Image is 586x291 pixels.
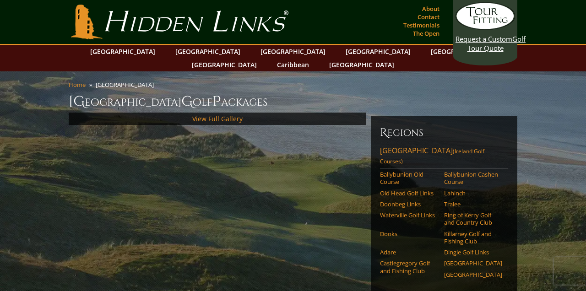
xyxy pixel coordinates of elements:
a: Testimonials [401,19,442,32]
a: Dooks [380,230,438,237]
a: [GEOGRAPHIC_DATA] [444,259,502,267]
a: [GEOGRAPHIC_DATA] [171,45,245,58]
a: [GEOGRAPHIC_DATA] [325,58,399,71]
a: Lahinch [444,189,502,197]
a: Adare [380,248,438,256]
h6: Regions [380,125,508,140]
a: The Open [411,27,442,40]
a: About [420,2,442,15]
a: Caribbean [272,58,314,71]
a: View Full Gallery [192,114,243,123]
a: Killarney Golf and Fishing Club [444,230,502,245]
a: Doonbeg Links [380,200,438,208]
span: P [212,92,221,111]
a: Ring of Kerry Golf and Country Club [444,211,502,226]
span: Request a Custom [456,34,512,43]
a: Tralee [444,200,502,208]
a: Contact [415,11,442,23]
a: Dingle Golf Links [444,248,502,256]
a: [GEOGRAPHIC_DATA] [187,58,261,71]
a: Old Head Golf Links [380,189,438,197]
a: Ballybunion Old Course [380,171,438,186]
a: Home [69,81,86,89]
a: [GEOGRAPHIC_DATA] [426,45,500,58]
a: Castlegregory Golf and Fishing Club [380,259,438,275]
span: G [181,92,193,111]
a: [GEOGRAPHIC_DATA](Ireland Golf Courses) [380,145,508,168]
a: Waterville Golf Links [380,211,438,219]
li: [GEOGRAPHIC_DATA] [96,81,157,89]
h1: [GEOGRAPHIC_DATA] olf ackages [69,92,517,111]
a: Ballybunion Cashen Course [444,171,502,186]
a: Request a CustomGolf Tour Quote [456,2,515,53]
a: [GEOGRAPHIC_DATA] [341,45,415,58]
a: [GEOGRAPHIC_DATA] [256,45,330,58]
a: [GEOGRAPHIC_DATA] [86,45,160,58]
a: [GEOGRAPHIC_DATA] [444,271,502,278]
